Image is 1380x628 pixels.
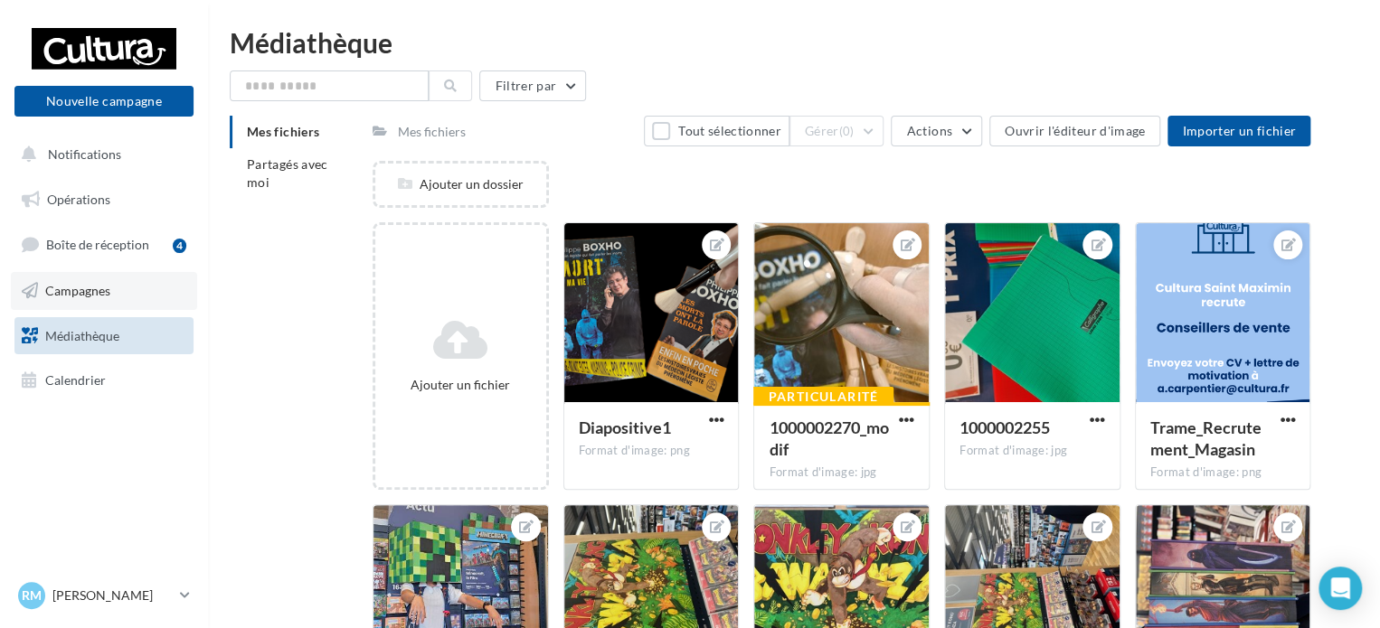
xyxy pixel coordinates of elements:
[959,443,1105,459] div: Format d'image: jpg
[839,124,855,138] span: (0)
[1182,123,1296,138] span: Importer un fichier
[398,123,466,141] div: Mes fichiers
[769,464,914,481] div: Format d'image: jpg
[11,361,197,399] a: Calendrier
[173,239,186,253] div: 4
[46,237,149,252] span: Boîte de réception
[375,175,546,193] div: Ajouter un dossier
[1319,567,1362,610] div: Open Intercom Messenger
[11,136,190,173] button: Notifications
[47,192,110,207] span: Opérations
[1167,116,1310,146] button: Importer un fichier
[769,417,888,459] span: 1000002270_modif
[383,376,539,394] div: Ajouter un fichier
[1150,417,1262,459] span: Trame_Recrutement_Magasin
[52,586,173,605] p: [PERSON_NAME]
[753,387,893,407] div: Particularité
[579,443,724,459] div: Format d'image: png
[247,124,319,139] span: Mes fichiers
[11,317,197,355] a: Médiathèque
[644,116,789,146] button: Tout sélectionner
[789,116,884,146] button: Gérer(0)
[579,417,671,437] span: Diapositive1
[45,327,119,342] span: Médiathèque
[14,578,194,613] a: Rm [PERSON_NAME]
[891,116,981,146] button: Actions
[22,586,42,605] span: Rm
[11,225,197,264] a: Boîte de réception4
[48,146,121,162] span: Notifications
[14,86,194,117] button: Nouvelle campagne
[11,181,197,219] a: Opérations
[11,272,197,310] a: Campagnes
[230,29,1358,56] div: Médiathèque
[45,283,110,298] span: Campagnes
[989,116,1160,146] button: Ouvrir l'éditeur d'image
[906,123,951,138] span: Actions
[959,417,1050,437] span: 1000002255
[479,70,586,101] button: Filtrer par
[247,156,328,190] span: Partagés avec moi
[1150,464,1296,481] div: Format d'image: png
[45,372,106,388] span: Calendrier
